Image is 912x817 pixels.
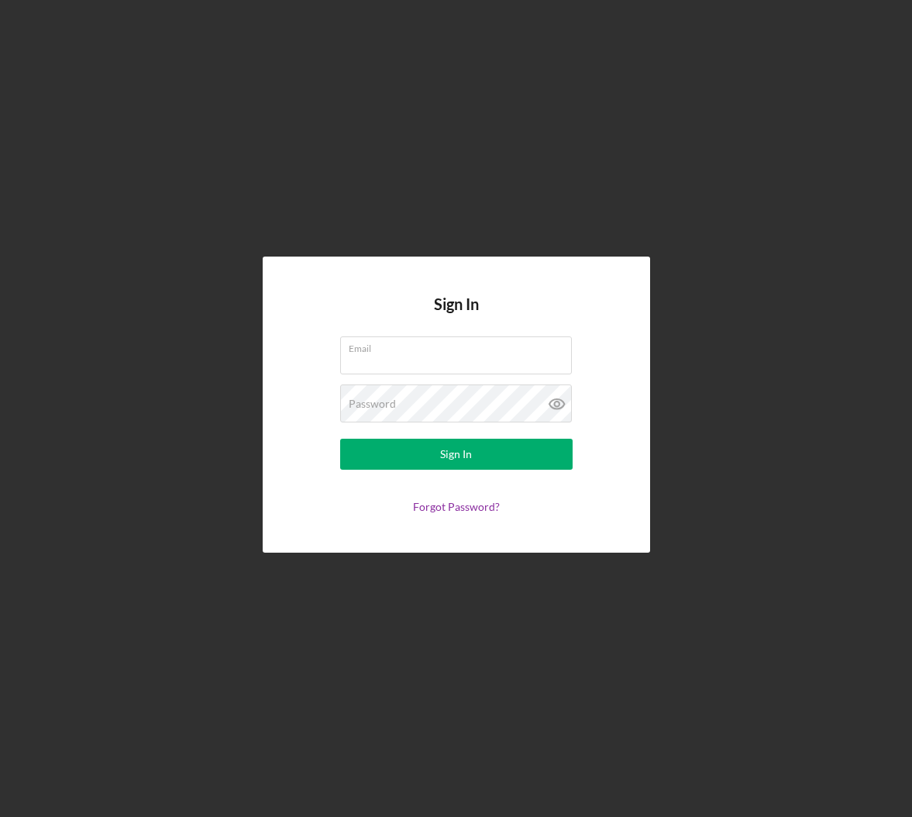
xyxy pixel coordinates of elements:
label: Password [349,398,396,410]
div: Sign In [440,439,472,470]
label: Email [349,337,572,354]
h4: Sign In [434,295,479,336]
a: Forgot Password? [413,500,500,513]
button: Sign In [340,439,573,470]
